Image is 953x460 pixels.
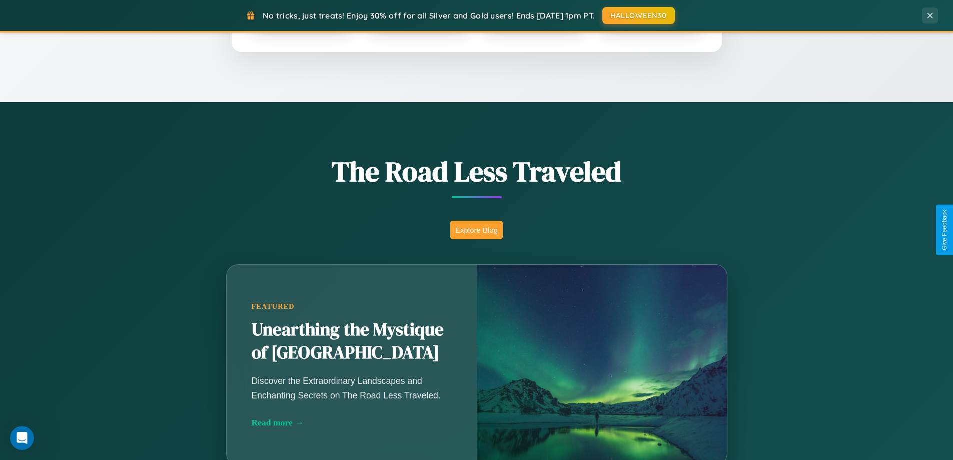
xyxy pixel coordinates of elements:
h2: Unearthing the Mystique of [GEOGRAPHIC_DATA] [252,318,452,364]
iframe: Intercom live chat [10,426,34,450]
button: HALLOWEEN30 [602,7,675,24]
p: Discover the Extraordinary Landscapes and Enchanting Secrets on The Road Less Traveled. [252,374,452,402]
button: Explore Blog [450,221,503,239]
span: No tricks, just treats! Enjoy 30% off for all Silver and Gold users! Ends [DATE] 1pm PT. [263,11,595,21]
div: Read more → [252,417,452,428]
h1: The Road Less Traveled [177,152,777,191]
div: Give Feedback [941,210,948,250]
div: Featured [252,302,452,311]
